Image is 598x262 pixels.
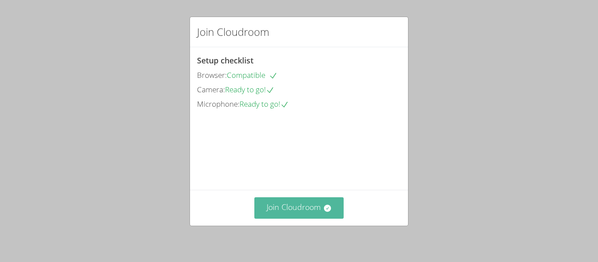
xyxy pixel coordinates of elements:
span: Camera: [197,84,225,94]
span: Ready to go! [225,84,274,94]
span: Browser: [197,70,227,80]
button: Join Cloudroom [254,197,344,219]
span: Compatible [227,70,278,80]
span: Microphone: [197,99,239,109]
h2: Join Cloudroom [197,24,269,40]
span: Ready to go! [239,99,289,109]
span: Setup checklist [197,55,253,66]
